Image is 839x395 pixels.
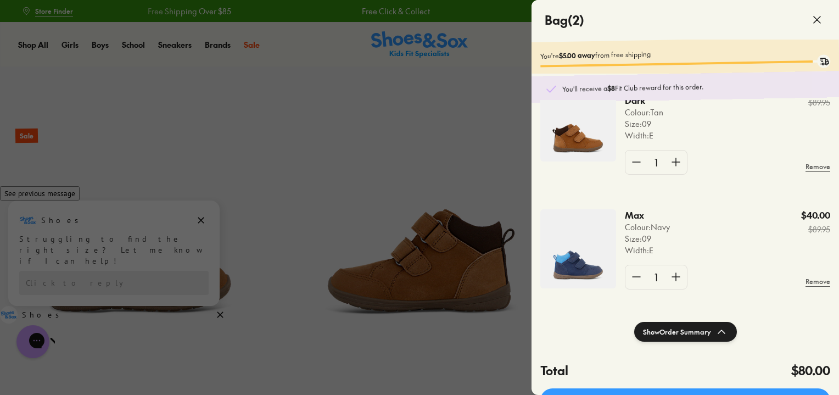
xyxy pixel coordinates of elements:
[562,80,826,94] p: You'll receive a Fit Club reward for this order.
[625,130,667,141] p: Width : E
[801,224,830,235] s: $89.95
[540,82,616,162] img: 4-482102.jpg
[22,125,65,136] h3: Shoes
[8,16,220,121] div: Campaign message
[540,361,568,380] h4: Total
[559,51,595,60] b: $5.00 away
[5,4,38,37] button: Close gorgias live chat
[634,322,737,342] button: ShowOrder Summary
[625,118,667,130] p: Size : 09
[625,233,670,244] p: Size : 09
[19,27,37,44] img: Shoes logo
[4,4,75,14] span: See previous message
[625,244,670,256] p: Width : E
[625,209,661,221] p: Max
[801,209,830,221] p: $40.00
[545,11,584,29] h4: Bag ( 2 )
[212,123,228,138] button: Dismiss campaign
[791,361,830,380] h4: $80.00
[19,49,209,82] div: Struggling to find the right size? Let me know if I can help!
[41,30,85,41] h3: Shoes
[647,265,665,289] div: 1
[8,27,220,82] div: Message from Shoes. Struggling to find the right size? Let me know if I can help!
[625,107,667,118] p: Colour: Tan
[19,86,209,110] div: Reply to the campaigns
[540,209,616,288] img: 4-482096.jpg
[625,221,670,233] p: Colour: Navy
[607,84,615,92] b: $8
[193,28,209,43] button: Dismiss campaign
[540,46,830,60] p: You're from free shipping
[801,97,830,108] s: $89.95
[647,151,665,174] div: 1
